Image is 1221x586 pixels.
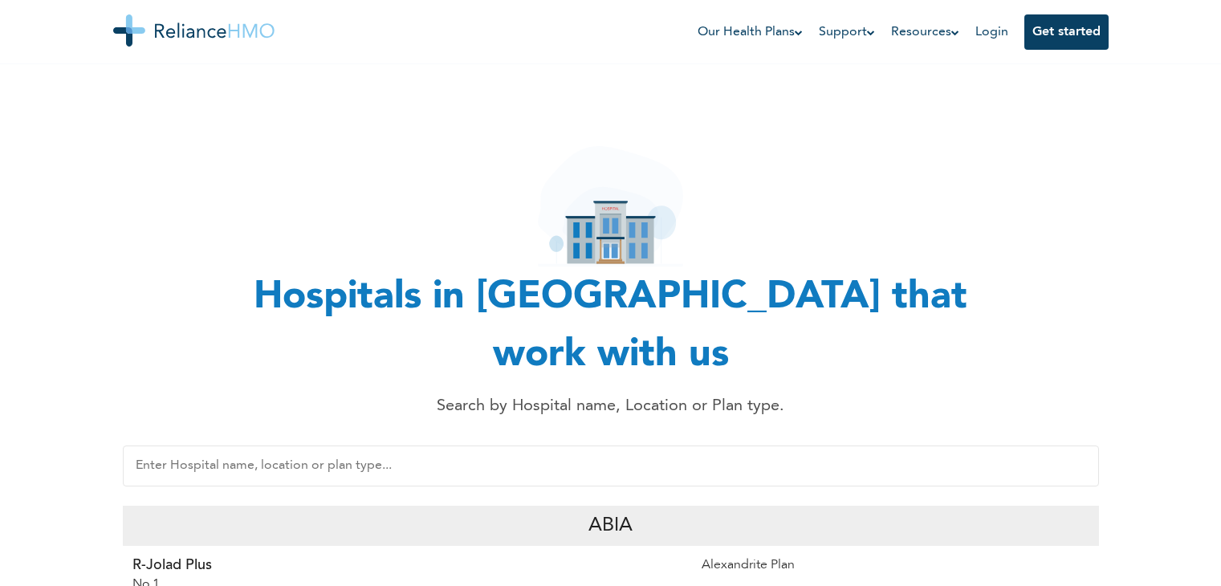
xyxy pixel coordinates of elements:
[1024,14,1109,50] button: Get started
[698,22,803,42] a: Our Health Plans
[250,394,972,418] p: Search by Hospital name, Location or Plan type.
[123,446,1099,486] input: Enter Hospital name, location or plan type...
[975,26,1008,39] a: Login
[210,269,1012,385] h1: Hospitals in [GEOGRAPHIC_DATA] that work with us
[538,146,683,267] img: hospital_icon.svg
[588,511,633,540] p: Abia
[132,555,682,575] p: R-Jolad Plus
[702,555,1089,575] p: Alexandrite Plan
[891,22,959,42] a: Resources
[113,14,275,47] img: Reliance HMO's Logo
[819,22,875,42] a: Support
